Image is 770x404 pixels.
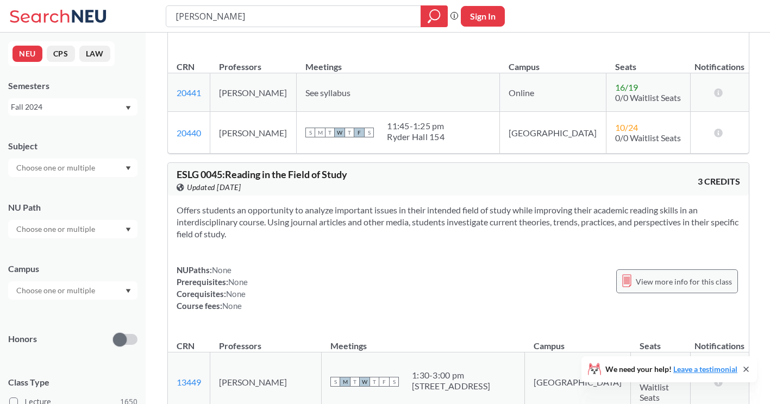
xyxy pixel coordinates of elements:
th: Meetings [322,329,525,352]
span: F [354,128,364,137]
a: 20441 [177,87,201,98]
th: Seats [631,329,691,352]
input: Choose one or multiple [11,284,102,297]
span: S [305,128,315,137]
p: Honors [8,333,37,345]
span: T [370,377,379,387]
div: Dropdown arrow [8,159,137,177]
button: NEU [12,46,42,62]
input: Choose one or multiple [11,223,102,236]
div: Subject [8,140,137,152]
button: LAW [79,46,110,62]
svg: Dropdown arrow [126,289,131,293]
div: CRN [177,61,195,73]
th: Seats [606,50,691,73]
th: Meetings [297,50,500,73]
span: M [340,377,350,387]
span: None [212,265,231,275]
div: Fall 2024 [11,101,124,113]
input: Class, professor, course number, "phrase" [174,7,413,26]
span: None [228,277,248,287]
span: T [325,128,335,137]
span: S [389,377,399,387]
span: T [350,377,360,387]
span: S [330,377,340,387]
span: F [379,377,389,387]
td: [PERSON_NAME] [210,73,297,112]
div: 1:30 - 3:00 pm [412,370,490,381]
div: Dropdown arrow [8,281,137,300]
button: Sign In [461,6,505,27]
span: None [226,289,246,299]
span: T [345,128,354,137]
div: Semesters [8,80,137,92]
span: 3 CREDITS [698,175,740,187]
span: Class Type [8,376,137,388]
span: Updated [DATE] [187,181,241,193]
span: View more info for this class [636,275,732,288]
th: Professors [210,50,297,73]
div: [STREET_ADDRESS] [412,381,490,392]
span: 0/0 Waitlist Seats [615,132,681,143]
span: 0/0 Waitlist Seats [640,371,669,402]
button: CPS [47,46,75,62]
th: Professors [210,329,322,352]
td: [GEOGRAPHIC_DATA] [500,112,606,154]
input: Choose one or multiple [11,161,102,174]
a: Leave a testimonial [673,364,737,374]
td: [PERSON_NAME] [210,112,297,154]
svg: Dropdown arrow [126,106,131,110]
span: See syllabus [305,87,350,98]
div: Dropdown arrow [8,220,137,238]
div: magnifying glass [421,5,448,27]
span: M [315,128,325,137]
span: W [360,377,370,387]
span: S [364,128,374,137]
svg: Dropdown arrow [126,166,131,171]
div: Campus [8,263,137,275]
th: Notifications [691,329,749,352]
span: ESLG 0045 : Reading in the Field of Study [177,168,347,180]
td: Online [500,73,606,112]
div: 11:45 - 1:25 pm [387,121,445,131]
a: 20440 [177,128,201,138]
span: 16 / 19 [615,82,638,92]
th: Notifications [691,50,749,73]
div: NUPaths: Prerequisites: Corequisites: Course fees: [177,264,248,312]
svg: Dropdown arrow [126,228,131,232]
section: Offers students an opportunity to analyze important issues in their intended field of study while... [177,204,740,240]
th: Campus [500,50,606,73]
th: Campus [525,329,631,352]
div: Ryder Hall 154 [387,131,445,142]
div: CRN [177,340,195,352]
span: 10 / 24 [615,122,638,132]
span: W [335,128,345,137]
div: NU Path [8,201,137,213]
span: None [222,301,242,311]
a: 13449 [177,377,201,387]
span: We need your help! [605,365,737,373]
div: Fall 2024Dropdown arrow [8,98,137,116]
span: 0/0 Waitlist Seats [615,92,681,103]
svg: magnifying glass [428,9,441,24]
